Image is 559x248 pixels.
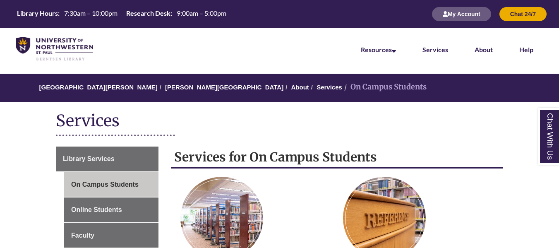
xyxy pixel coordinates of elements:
a: Hours Today [14,9,230,20]
th: Research Desk: [123,9,173,18]
a: About [291,84,309,91]
a: [PERSON_NAME][GEOGRAPHIC_DATA] [165,84,283,91]
a: Library Services [56,147,158,171]
a: [GEOGRAPHIC_DATA][PERSON_NAME] [39,84,158,91]
a: Help [519,46,533,53]
a: Faculty [64,223,158,248]
li: On Campus Students [342,81,427,93]
img: UNWSP Library Logo [16,37,93,61]
a: My Account [432,10,491,17]
span: 9:00am – 5:00pm [177,9,226,17]
table: Hours Today [14,9,230,19]
a: Chat 24/7 [499,10,547,17]
a: About [475,46,493,53]
span: 7:30am – 10:00pm [64,9,118,17]
a: Online Students [64,197,158,222]
a: Resources [361,46,396,53]
a: On Campus Students [64,172,158,197]
button: My Account [432,7,491,21]
a: Services [422,46,448,53]
h2: Services for On Campus Students [171,147,503,169]
a: Services [317,84,342,91]
h1: Services [56,111,503,132]
button: Chat 24/7 [499,7,547,21]
th: Library Hours: [14,9,61,18]
span: Library Services [63,155,115,162]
